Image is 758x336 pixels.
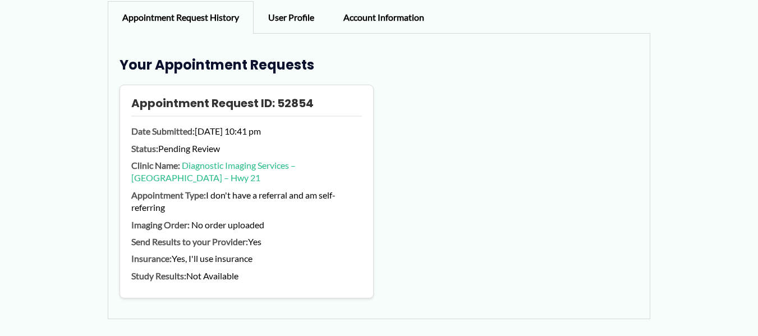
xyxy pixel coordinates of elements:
[131,189,361,214] p: I don't have a referral and am self-referring
[131,236,361,248] p: Yes
[131,270,186,281] strong: Study Results:
[131,253,172,264] strong: Insurance:
[131,236,248,247] strong: Send Results to your Provider:
[131,160,180,171] strong: Clinic Name:
[131,96,361,117] h4: Appointment Request ID: 52854
[131,126,195,136] strong: Date Submitted:
[131,160,296,183] a: Diagnostic Imaging Services – [GEOGRAPHIC_DATA] – Hwy 21
[108,1,254,34] div: Appointment Request History
[131,125,361,137] p: [DATE] 10:41 pm
[131,143,158,154] strong: Status:
[329,1,439,34] div: Account Information
[131,270,361,282] p: Not Available
[131,142,361,155] p: Pending Review
[131,190,206,200] strong: Appointment Type:
[120,56,638,73] h3: Your Appointment Requests
[131,252,361,265] p: Yes, I'll use insurance
[254,1,329,34] div: User Profile
[131,219,361,231] p: No order uploaded
[131,219,190,230] strong: Imaging Order:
